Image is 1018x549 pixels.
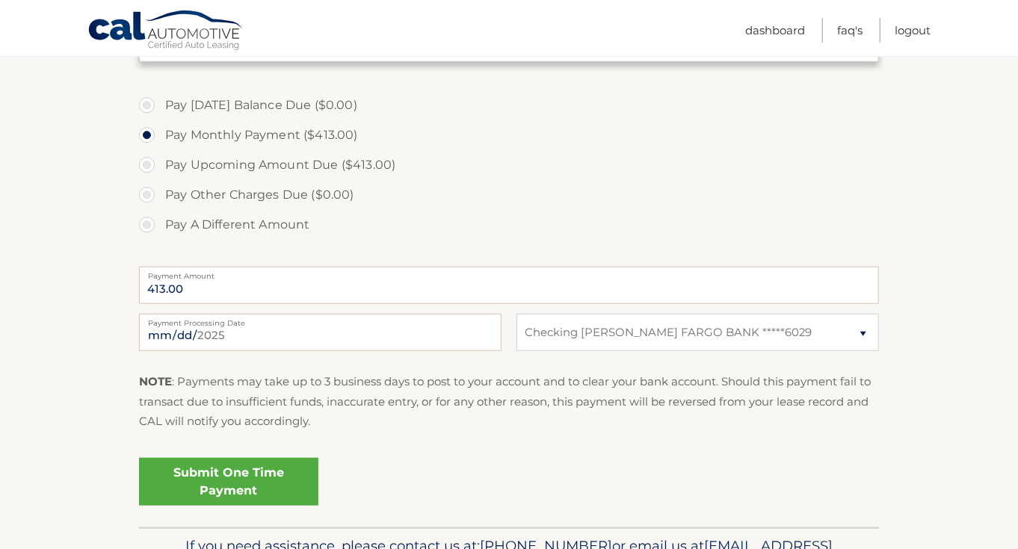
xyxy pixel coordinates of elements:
[139,210,879,240] label: Pay A Different Amount
[139,314,502,351] input: Payment Date
[139,120,879,150] label: Pay Monthly Payment ($413.00)
[139,267,879,279] label: Payment Amount
[139,458,318,506] a: Submit One Time Payment
[87,10,244,53] a: Cal Automotive
[139,314,502,326] label: Payment Processing Date
[837,18,863,43] a: FAQ's
[139,372,879,431] p: : Payments may take up to 3 business days to post to your account and to clear your bank account....
[745,18,805,43] a: Dashboard
[139,150,879,180] label: Pay Upcoming Amount Due ($413.00)
[139,374,172,388] strong: NOTE
[895,18,931,43] a: Logout
[139,90,879,120] label: Pay [DATE] Balance Due ($0.00)
[139,180,879,210] label: Pay Other Charges Due ($0.00)
[139,267,879,304] input: Payment Amount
